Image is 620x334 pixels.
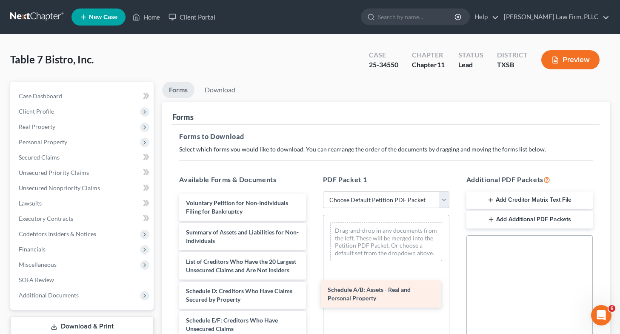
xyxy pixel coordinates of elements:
[412,60,445,70] div: Chapter
[497,60,528,70] div: TXSB
[369,50,398,60] div: Case
[12,165,154,180] a: Unsecured Priority Claims
[19,169,89,176] span: Unsecured Priority Claims
[128,9,164,25] a: Home
[323,174,449,185] h5: PDF Packet 1
[19,138,67,146] span: Personal Property
[458,60,483,70] div: Lead
[19,215,73,222] span: Executory Contracts
[186,258,296,274] span: List of Creditors Who Have the 20 Largest Unsecured Claims and Are Not Insiders
[437,60,445,69] span: 11
[19,184,100,191] span: Unsecured Nonpriority Claims
[179,145,593,154] p: Select which forms you would like to download. You can rearrange the order of the documents by dr...
[541,50,600,69] button: Preview
[179,131,593,142] h5: Forms to Download
[466,174,593,185] h5: Additional PDF Packets
[89,14,117,20] span: New Case
[412,50,445,60] div: Chapter
[500,9,609,25] a: [PERSON_NAME] Law Firm, PLLC
[19,261,57,268] span: Miscellaneous
[12,88,154,104] a: Case Dashboard
[164,9,220,25] a: Client Portal
[198,82,242,98] a: Download
[12,150,154,165] a: Secured Claims
[19,291,79,299] span: Additional Documents
[12,196,154,211] a: Lawsuits
[186,199,288,215] span: Voluntary Petition for Non-Individuals Filing for Bankruptcy
[19,108,54,115] span: Client Profile
[186,228,299,244] span: Summary of Assets and Liabilities for Non-Individuals
[186,287,292,303] span: Schedule D: Creditors Who Have Claims Secured by Property
[609,305,615,312] span: 6
[162,82,194,98] a: Forms
[19,92,62,100] span: Case Dashboard
[466,191,593,209] button: Add Creditor Matrix Text File
[497,50,528,60] div: District
[10,53,94,66] span: Table 7 Bistro, Inc.
[328,286,411,302] span: Schedule A/B: Assets - Real and Personal Property
[19,230,96,237] span: Codebtors Insiders & Notices
[19,276,54,283] span: SOFA Review
[19,154,60,161] span: Secured Claims
[12,180,154,196] a: Unsecured Nonpriority Claims
[12,211,154,226] a: Executory Contracts
[19,123,55,130] span: Real Property
[470,9,499,25] a: Help
[369,60,398,70] div: 25-34550
[466,211,593,228] button: Add Additional PDF Packets
[591,305,611,325] iframe: Intercom live chat
[186,317,278,332] span: Schedule E/F: Creditors Who Have Unsecured Claims
[19,246,46,253] span: Financials
[378,9,456,25] input: Search by name...
[19,200,42,207] span: Lawsuits
[12,272,154,288] a: SOFA Review
[172,112,194,122] div: Forms
[330,222,442,261] div: Drag-and-drop in any documents from the left. These will be merged into the Petition PDF Packet. ...
[179,174,306,185] h5: Available Forms & Documents
[458,50,483,60] div: Status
